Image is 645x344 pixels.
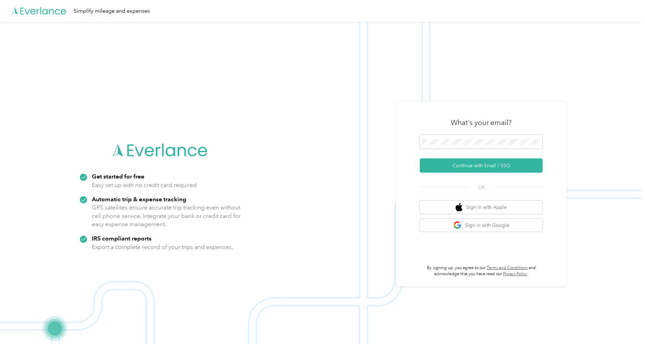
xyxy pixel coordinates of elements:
[420,265,543,277] p: By signing up, you agree to our and acknowledge that you have read our .
[92,243,233,251] p: Export a complete record of your trips and expenses.
[92,196,186,203] strong: Automatic trip & expense tracking
[92,173,144,180] strong: Get started for free
[451,118,512,127] h3: What's your email?
[420,219,543,232] button: google logoSign in with Google
[503,271,527,277] a: Privacy Policy
[453,221,462,230] img: google logo
[92,181,197,189] p: Easy set up with no credit card required
[92,203,241,229] p: GPS satellites ensure accurate trip tracking even without cell phone service. Integrate your bank...
[92,235,152,242] strong: IRS compliant reports
[469,184,493,191] span: OR
[420,201,543,214] button: apple logoSign in with Apple
[456,203,462,212] img: apple logo
[420,158,543,173] button: Continue with Email / SSO
[487,265,528,270] a: Terms and Conditions
[74,7,150,15] div: Simplify mileage and expenses
[607,306,645,344] iframe: Everlance-gr Chat Button Frame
